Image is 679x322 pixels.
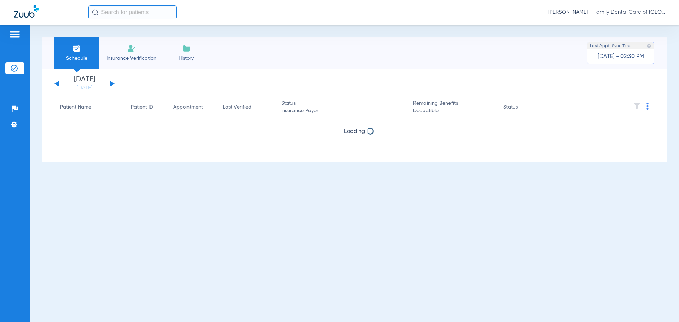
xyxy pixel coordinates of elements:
div: Patient Name [60,104,120,111]
span: Deductible [413,107,492,115]
img: Schedule [72,44,81,53]
span: Insurance Payer [281,107,402,115]
img: Zuub Logo [14,5,39,18]
th: Status [498,98,545,117]
div: Patient ID [131,104,162,111]
div: Patient ID [131,104,153,111]
img: Search Icon [92,9,98,16]
img: filter.svg [633,103,640,110]
a: [DATE] [63,84,106,92]
div: Appointment [173,104,203,111]
li: [DATE] [63,76,106,92]
span: Last Appt. Sync Time: [590,42,632,49]
span: [DATE] - 02:30 PM [598,53,644,60]
img: History [182,44,191,53]
span: History [169,55,203,62]
div: Last Verified [223,104,251,111]
div: Patient Name [60,104,91,111]
img: hamburger-icon [9,30,21,39]
span: Loading [344,129,365,134]
img: group-dot-blue.svg [646,103,649,110]
div: Appointment [173,104,211,111]
input: Search for patients [88,5,177,19]
span: [PERSON_NAME] - Family Dental Care of [GEOGRAPHIC_DATA] [548,9,665,16]
div: Last Verified [223,104,270,111]
span: Insurance Verification [104,55,159,62]
th: Status | [275,98,407,117]
th: Remaining Benefits | [407,98,497,117]
img: last sync help info [646,43,651,48]
img: Manual Insurance Verification [127,44,136,53]
span: Schedule [60,55,93,62]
